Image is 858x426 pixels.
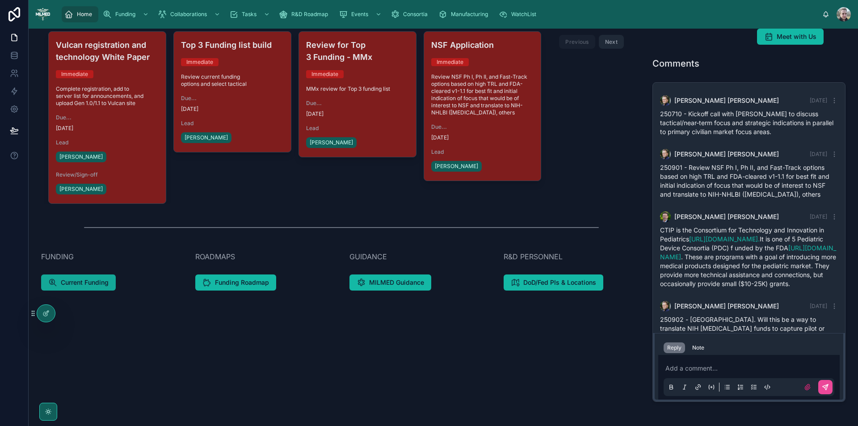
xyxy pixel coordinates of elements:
[664,342,685,353] button: Reply
[56,114,159,121] span: Due...
[100,6,153,22] a: Funding
[276,6,334,22] a: R&D Roadmap
[59,186,103,193] span: [PERSON_NAME]
[181,95,284,102] span: Due...
[660,226,836,287] span: CTIP is the Consortium for Technology and Innovation in Pediatrics It is one of 5 Pediatric Devic...
[291,11,328,18] span: R&D Roadmap
[674,212,779,221] span: [PERSON_NAME] [PERSON_NAME]
[436,6,494,22] a: Manufacturing
[777,32,816,41] span: Meet with Us
[660,110,833,135] span: 250710 - Kickoff call with [PERSON_NAME] to discuss tactical/near-term focus and strategic indica...
[36,7,50,21] img: App logo
[660,316,837,359] span: 250902 - [GEOGRAPHIC_DATA]. Will this be a way to translate NIH [MEDICAL_DATA] funds to capture p...
[227,6,274,22] a: Tasks
[56,125,73,132] p: [DATE]
[674,96,779,105] span: [PERSON_NAME] [PERSON_NAME]
[810,97,827,104] span: [DATE]
[435,163,478,170] span: [PERSON_NAME]
[181,105,198,113] p: [DATE]
[195,274,276,291] button: Funding Roadmap
[48,31,166,204] a: Vulcan registration and technology White PaperImmediateComplete registration, add to server list ...
[155,6,225,22] a: Collaborations
[431,73,534,116] span: Review NSF Ph I, Ph II, and Fast-Track options based on high TRL and FDA-cleared v1-1.1 for best ...
[185,134,228,141] span: [PERSON_NAME]
[56,39,159,63] h4: Vulcan registration and technology White Paper
[311,70,338,78] div: Immediate
[369,278,424,287] span: MILMED Guidance
[181,39,284,51] h4: Top 3 Funding list build
[810,303,827,309] span: [DATE]
[41,251,74,262] span: FUNDING
[431,134,449,141] p: [DATE]
[186,58,213,66] div: Immediate
[77,11,92,18] span: Home
[674,150,779,159] span: [PERSON_NAME] [PERSON_NAME]
[173,31,291,152] a: Top 3 Funding list buildImmediateReview current funding options and select tacticalDue...[DATE]Le...
[599,35,624,49] button: Next
[523,278,596,287] span: DoD/Fed PIs & Locations
[403,11,428,18] span: Consortia
[431,39,534,51] h4: NSF Application
[57,4,822,24] div: scrollable content
[689,342,708,353] button: Note
[310,139,353,146] span: [PERSON_NAME]
[810,151,827,157] span: [DATE]
[351,11,368,18] span: Events
[61,278,109,287] span: Current Funding
[511,11,536,18] span: WatchList
[181,73,284,88] span: Review current funding options and select tactical
[388,6,434,22] a: Consortia
[181,120,284,127] span: Lead
[306,39,409,63] h4: Review for Top 3 Funding - MMx
[431,148,534,156] span: Lead
[170,11,207,18] span: Collaborations
[504,274,603,291] button: DoD/Fed PIs & Locations
[299,31,416,157] a: Review for Top 3 Funding - MMxImmediateMMx review for Top 3 funding listDue...[DATE]Lead[PERSON_N...
[62,6,98,22] a: Home
[810,213,827,220] span: [DATE]
[652,57,699,70] h1: Comments
[195,251,235,262] span: ROADMAPS
[306,125,409,132] span: Lead
[689,235,760,243] a: [URL][DOMAIN_NAME].
[437,58,463,66] div: Immediate
[242,11,257,18] span: Tasks
[424,31,542,181] a: NSF ApplicationImmediateReview NSF Ph I, Ph II, and Fast-Track options based on high TRL and FDA-...
[306,85,409,93] span: MMx review for Top 3 funding list
[336,6,386,22] a: Events
[56,171,159,178] span: Review/Sign-off
[496,6,543,22] a: WatchList
[431,123,534,131] span: Due...
[306,110,324,118] p: [DATE]
[41,274,116,291] button: Current Funding
[692,344,704,351] div: Note
[56,85,159,107] span: Complete registration, add to server list for announcements, and upload Gen 1.0/1.1 to Vulcan site
[451,11,488,18] span: Manufacturing
[215,278,269,287] span: Funding Roadmap
[115,11,135,18] span: Funding
[660,164,829,198] span: 250901 - Review NSF Ph I, Ph II, and Fast-Track options based on high TRL and FDA-cleared v1-1.1 ...
[504,251,563,262] span: R&D PERSONNEL
[349,251,387,262] span: GUIDANCE
[59,153,103,160] span: [PERSON_NAME]
[757,29,824,45] button: Meet with Us
[56,139,159,146] span: Lead
[674,302,779,311] span: [PERSON_NAME] [PERSON_NAME]
[306,100,409,107] span: Due...
[61,70,88,78] div: Immediate
[349,274,431,291] button: MILMED Guidance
